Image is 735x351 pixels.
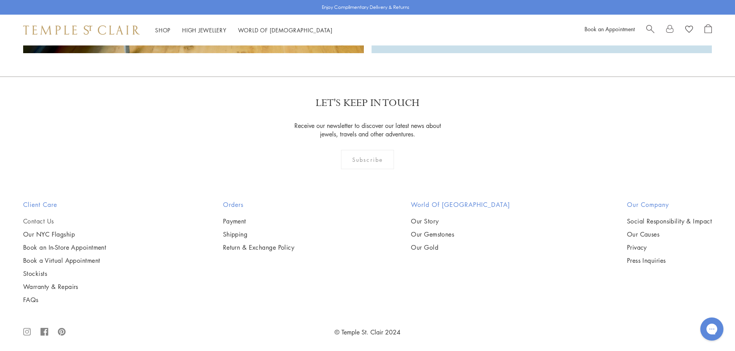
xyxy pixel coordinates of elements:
a: ShopShop [155,26,171,34]
a: Our Causes [627,230,712,238]
a: Contact Us [23,217,106,225]
a: Our Gold [411,243,510,252]
h2: Client Care [23,200,106,209]
a: Book an In-Store Appointment [23,243,106,252]
a: Social Responsibility & Impact [627,217,712,225]
p: Enjoy Complimentary Delivery & Returns [322,3,409,11]
a: Our Story [411,217,510,225]
a: World of [DEMOGRAPHIC_DATA]World of [DEMOGRAPHIC_DATA] [238,26,333,34]
h2: Orders [223,200,295,209]
h2: Our Company [627,200,712,209]
a: Search [646,24,654,36]
div: Subscribe [341,150,394,169]
a: Privacy [627,243,712,252]
a: High JewelleryHigh Jewellery [182,26,226,34]
a: Open Shopping Bag [705,24,712,36]
a: Stockists [23,269,106,278]
a: Our Gemstones [411,230,510,238]
a: Return & Exchange Policy [223,243,295,252]
a: FAQs [23,296,106,304]
iframe: Gorgias live chat messenger [696,315,727,343]
a: Shipping [223,230,295,238]
a: © Temple St. Clair 2024 [335,328,400,336]
p: LET'S KEEP IN TOUCH [316,96,419,110]
h2: World of [GEOGRAPHIC_DATA] [411,200,510,209]
p: Receive our newsletter to discover our latest news about jewels, travels and other adventures. [289,121,446,138]
a: Payment [223,217,295,225]
a: Warranty & Repairs [23,282,106,291]
a: Press Inquiries [627,256,712,265]
nav: Main navigation [155,25,333,35]
a: Our NYC Flagship [23,230,106,238]
a: View Wishlist [685,24,693,36]
img: Temple St. Clair [23,25,140,35]
a: Book an Appointment [585,25,635,33]
a: Book a Virtual Appointment [23,256,106,265]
